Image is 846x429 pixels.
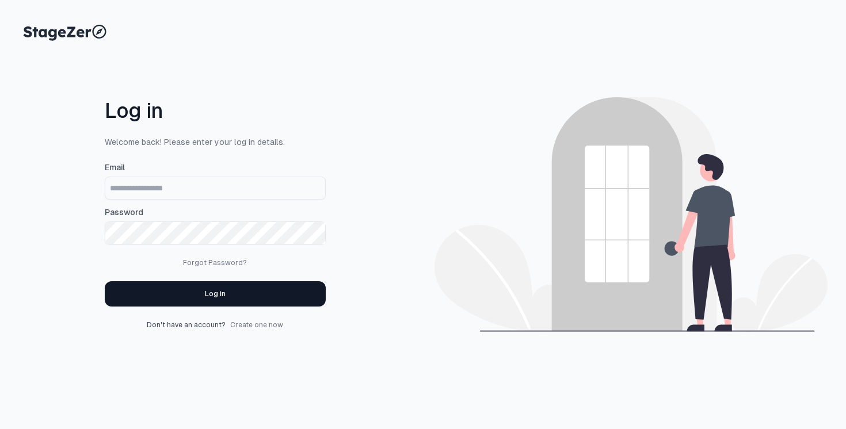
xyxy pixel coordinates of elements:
h1: Log in [105,99,326,122]
a: Create one now [230,320,283,330]
a: Forgot Password? [183,258,247,267]
span: Password [105,206,143,218]
span: Welcome back! Please enter your log in details. [105,136,326,148]
button: Log in [105,281,326,307]
span: Don't have an account? [147,320,226,330]
span: Email [105,162,125,173]
img: thought process [435,97,828,332]
div: Log in [205,289,226,298]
